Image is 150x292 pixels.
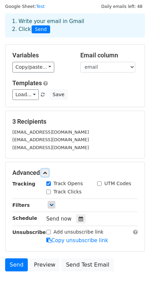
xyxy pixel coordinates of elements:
strong: Unsubscribe [12,229,46,235]
small: [EMAIL_ADDRESS][DOMAIN_NAME] [12,145,89,150]
h5: Advanced [12,169,138,177]
h5: 3 Recipients [12,118,138,125]
h5: Variables [12,52,70,59]
a: Test [36,4,45,9]
small: [EMAIL_ADDRESS][DOMAIN_NAME] [12,137,89,142]
span: Daily emails left: 48 [99,3,145,10]
strong: Schedule [12,215,37,221]
label: Add unsubscribe link [54,228,104,236]
a: Copy/paste... [12,62,54,72]
strong: Filters [12,202,30,208]
div: 聊天小组件 [116,259,150,292]
a: Copy unsubscribe link [46,237,108,244]
strong: Tracking [12,181,35,187]
a: Load... [12,89,39,100]
button: Save [49,89,67,100]
div: 1. Write your email in Gmail 2. Click [7,18,143,33]
iframe: Chat Widget [116,259,150,292]
a: Send [5,258,28,271]
label: Track Opens [54,180,83,187]
a: Preview [30,258,60,271]
small: [EMAIL_ADDRESS][DOMAIN_NAME] [12,130,89,135]
span: Send [32,25,50,34]
label: UTM Codes [104,180,131,187]
a: Send Test Email [61,258,114,271]
span: Send now [46,216,72,222]
a: Daily emails left: 48 [99,4,145,9]
h5: Email column [80,52,138,59]
label: Track Clicks [54,188,82,195]
small: Google Sheet: [5,4,45,9]
a: Templates [12,79,42,87]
